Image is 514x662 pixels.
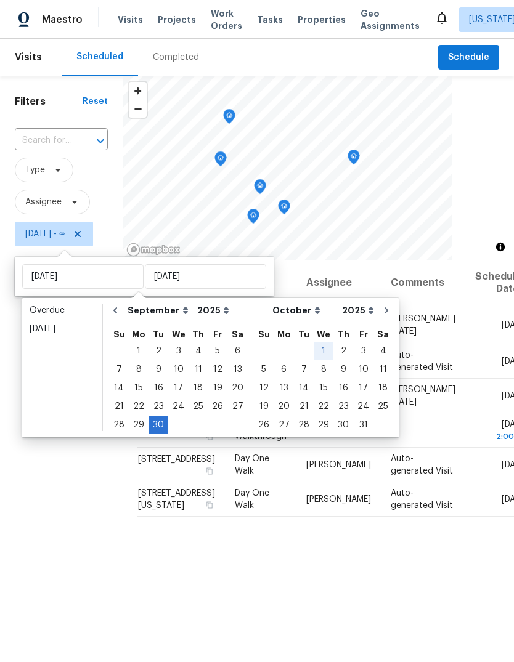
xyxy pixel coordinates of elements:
div: Thu Oct 30 2025 [333,416,353,434]
button: Open [92,132,109,150]
div: Sat Sep 06 2025 [227,342,248,360]
div: Fri Sep 05 2025 [208,342,227,360]
div: Fri Oct 24 2025 [353,397,373,416]
div: Mon Sep 08 2025 [129,360,149,379]
div: 20 [227,379,248,397]
div: Map marker [348,150,360,169]
abbr: Saturday [377,330,389,339]
div: 21 [294,398,314,415]
div: Mon Sep 15 2025 [129,379,149,397]
div: Sat Oct 11 2025 [373,360,393,379]
div: 15 [129,379,149,397]
div: 29 [129,416,149,434]
div: Wed Sep 03 2025 [168,342,189,360]
div: Wed Oct 01 2025 [314,342,333,360]
div: Wed Sep 17 2025 [168,379,189,397]
div: Fri Oct 17 2025 [353,379,373,397]
abbr: Thursday [338,330,349,339]
div: Tue Sep 16 2025 [149,379,168,397]
div: Wed Sep 10 2025 [168,360,189,379]
div: 28 [294,416,314,434]
button: Go to previous month [106,298,124,323]
div: Sun Oct 05 2025 [254,360,274,379]
span: Visits [15,44,42,71]
div: Sat Oct 18 2025 [373,379,393,397]
div: 8 [129,361,149,378]
div: 5 [254,361,274,378]
ul: Date picker shortcuts [25,301,99,434]
button: Copy Address [204,431,215,442]
span: Visits [118,14,143,26]
div: 19 [208,379,227,397]
div: Fri Sep 19 2025 [208,379,227,397]
span: Geo Assignments [361,7,420,32]
div: 25 [373,398,393,415]
div: 25 [189,398,208,415]
div: Mon Oct 27 2025 [274,416,294,434]
div: Sat Sep 13 2025 [227,360,248,379]
select: Month [269,301,339,320]
input: Start date [22,264,144,289]
div: Fri Oct 31 2025 [353,416,373,434]
div: 12 [208,361,227,378]
span: Type [25,164,45,176]
div: 17 [168,379,189,397]
div: 3 [168,342,189,360]
div: 11 [189,361,208,378]
div: Tue Sep 30 2025 [149,416,168,434]
div: 29 [314,416,333,434]
abbr: Thursday [192,330,204,339]
span: [PERSON_NAME] [DATE] [391,385,455,406]
div: Wed Oct 22 2025 [314,397,333,416]
div: 1 [129,342,149,360]
div: 24 [168,398,189,415]
div: Sun Sep 21 2025 [109,397,129,416]
div: Tue Sep 23 2025 [149,397,168,416]
abbr: Saturday [232,330,243,339]
div: 6 [227,342,248,360]
div: 30 [149,416,168,434]
div: Sun Sep 28 2025 [109,416,129,434]
div: 6 [274,361,294,378]
div: 9 [149,361,168,378]
span: Properties [298,14,346,26]
div: 23 [333,398,353,415]
span: Day One Walk [235,454,269,475]
a: Mapbox homepage [126,243,181,257]
div: 26 [254,416,274,434]
div: 4 [373,342,393,360]
div: Thu Sep 04 2025 [189,342,208,360]
div: Tue Oct 28 2025 [294,416,314,434]
button: Zoom out [129,100,147,118]
div: 27 [274,416,294,434]
div: 16 [149,379,168,397]
div: 30 [333,416,353,434]
div: 13 [227,361,248,378]
div: Tue Oct 14 2025 [294,379,314,397]
div: Wed Oct 08 2025 [314,360,333,379]
div: 7 [294,361,314,378]
abbr: Monday [132,330,145,339]
div: 27 [227,398,248,415]
div: 24 [353,398,373,415]
div: Map marker [214,151,227,171]
div: Map marker [223,109,235,128]
span: Assignee [25,196,62,208]
div: Tue Sep 09 2025 [149,360,168,379]
div: 16 [333,379,353,397]
div: 10 [353,361,373,378]
div: Sun Sep 14 2025 [109,379,129,397]
span: Auto-generated Visit [391,351,453,372]
div: 2 [333,342,353,360]
div: 1 [314,342,333,360]
div: 8 [314,361,333,378]
span: [PERSON_NAME] [306,461,371,469]
abbr: Wednesday [317,330,330,339]
span: Maestro [42,14,83,26]
abbr: Friday [213,330,222,339]
select: Year [339,301,377,320]
div: Fri Sep 26 2025 [208,397,227,416]
div: Tue Sep 02 2025 [149,342,168,360]
select: Month [124,301,194,320]
div: [DATE] [30,323,95,335]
